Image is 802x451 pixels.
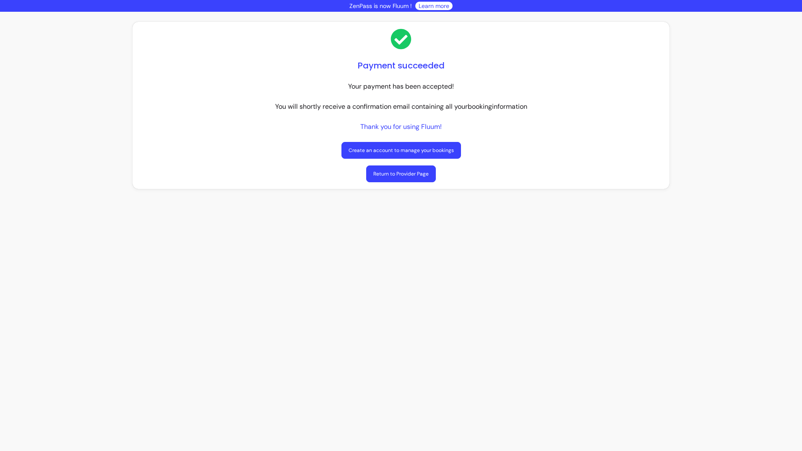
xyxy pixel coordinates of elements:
a: Learn more [419,2,449,10]
p: Your payment has been accepted! [348,81,454,92]
h1: Payment succeeded [358,60,445,71]
a: Create an account to manage your bookings [341,142,461,159]
a: Return to Provider Page [366,165,436,182]
p: You will shortly receive a confirmation email containing all your booking information [275,102,527,112]
p: ZenPass is now Fluum ! [349,2,412,10]
p: Thank you for using Fluum! [360,122,442,132]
